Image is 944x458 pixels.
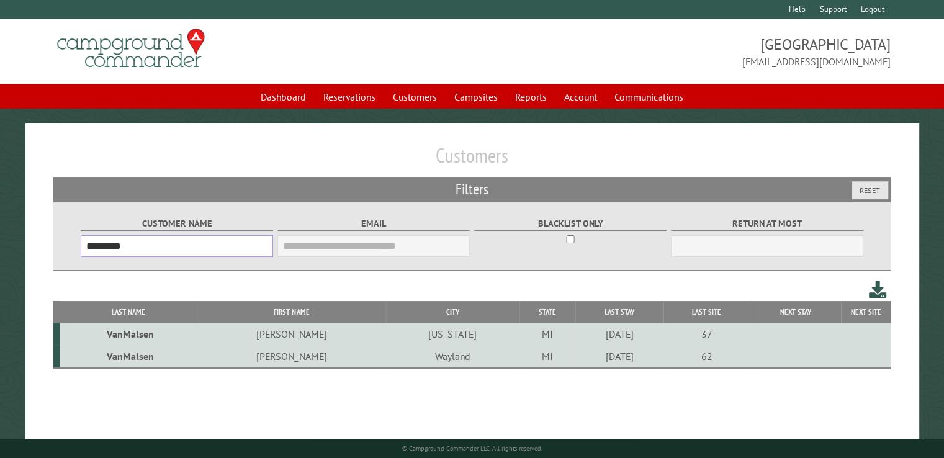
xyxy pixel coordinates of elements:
[385,85,444,109] a: Customers
[472,34,891,69] span: [GEOGRAPHIC_DATA] [EMAIL_ADDRESS][DOMAIN_NAME]
[671,217,864,231] label: Return at most
[53,177,891,201] h2: Filters
[386,323,519,345] td: [US_STATE]
[474,217,667,231] label: Blacklist only
[869,278,887,301] a: Download this customer list (.csv)
[60,323,197,345] td: VanMalsen
[508,85,554,109] a: Reports
[575,301,663,323] th: Last Stay
[386,345,519,368] td: Wayland
[277,217,470,231] label: Email
[60,345,197,368] td: VanMalsen
[607,85,691,109] a: Communications
[316,85,383,109] a: Reservations
[519,345,576,368] td: MI
[663,301,750,323] th: Last Site
[578,328,662,340] div: [DATE]
[663,323,750,345] td: 37
[60,301,197,323] th: Last Name
[81,217,274,231] label: Customer Name
[750,301,841,323] th: Next Stay
[402,444,542,452] small: © Campground Commander LLC. All rights reserved.
[578,350,662,362] div: [DATE]
[197,345,386,368] td: [PERSON_NAME]
[53,24,209,73] img: Campground Commander
[53,143,891,177] h1: Customers
[519,323,576,345] td: MI
[557,85,605,109] a: Account
[519,301,576,323] th: State
[852,181,888,199] button: Reset
[447,85,505,109] a: Campsites
[253,85,313,109] a: Dashboard
[197,301,386,323] th: First Name
[841,301,891,323] th: Next Site
[663,345,750,368] td: 62
[386,301,519,323] th: City
[197,323,386,345] td: [PERSON_NAME]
